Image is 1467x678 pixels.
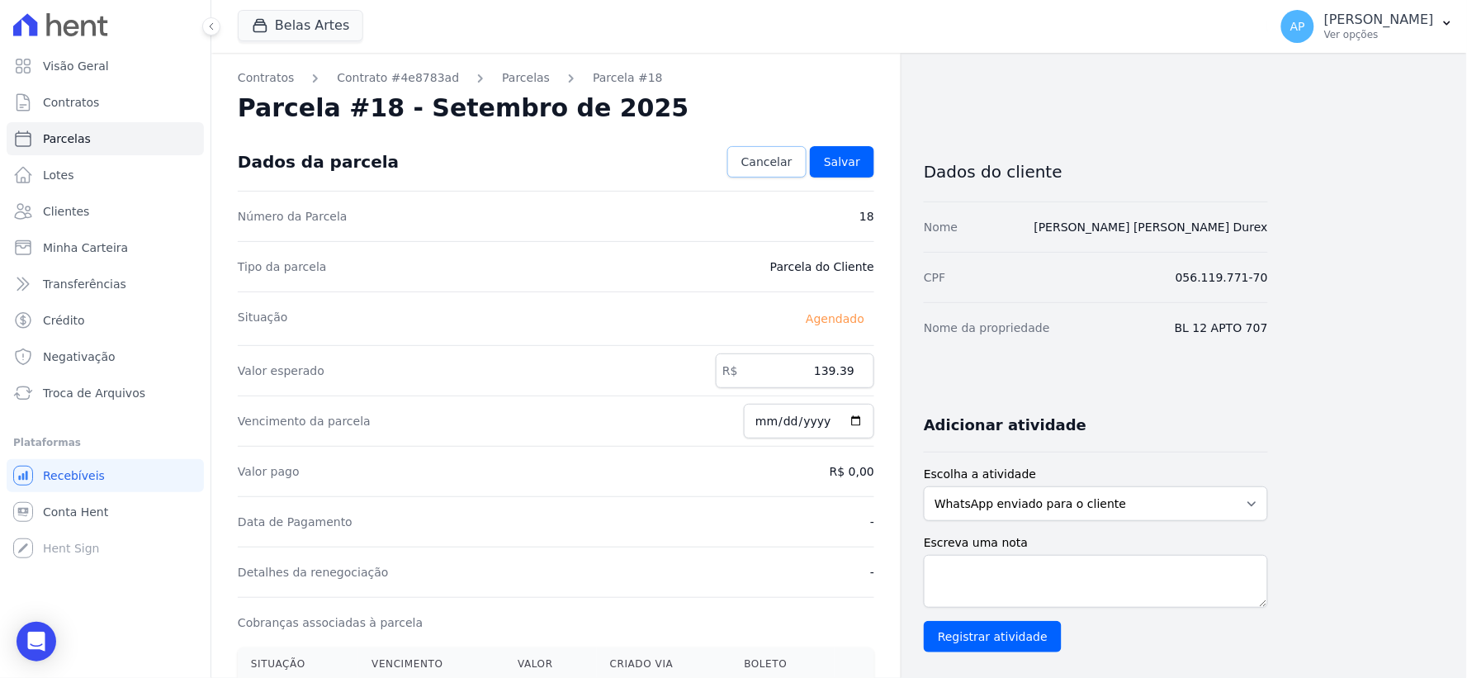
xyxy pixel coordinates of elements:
p: Ver opções [1324,28,1434,41]
dt: Data de Pagamento [238,514,353,530]
span: AP [1290,21,1305,32]
span: Parcelas [43,130,91,147]
a: Parcelas [502,69,550,87]
span: Lotes [43,167,74,183]
dd: R$ 0,00 [830,463,874,480]
dt: Vencimento da parcela [238,413,371,429]
a: Troca de Arquivos [7,377,204,410]
a: Salvar [810,146,874,178]
span: Transferências [43,276,126,292]
h2: Parcela #18 - Setembro de 2025 [238,93,689,123]
a: Contrato #4e8783ad [337,69,459,87]
span: Contratos [43,94,99,111]
dd: 18 [859,208,874,225]
dd: - [870,564,874,581]
a: Crédito [7,304,204,337]
dt: Valor pago [238,463,300,480]
span: Clientes [43,203,89,220]
dt: Situação [238,309,288,329]
a: Recebíveis [7,459,204,492]
input: Registrar atividade [924,621,1062,652]
div: Dados da parcela [238,152,399,172]
dt: Tipo da parcela [238,258,327,275]
a: [PERSON_NAME] [PERSON_NAME] Durex [1034,220,1268,234]
span: Cancelar [741,154,793,170]
dd: BL 12 APTO 707 [1175,320,1268,336]
div: Plataformas [13,433,197,453]
dt: Detalhes da renegociação [238,564,389,581]
p: [PERSON_NAME] [1324,12,1434,28]
span: Salvar [824,154,860,170]
span: Minha Carteira [43,239,128,256]
dd: Parcela do Cliente [770,258,874,275]
span: Agendado [796,309,874,329]
label: Escolha a atividade [924,466,1268,483]
div: Open Intercom Messenger [17,622,56,661]
a: Contratos [238,69,294,87]
a: Contratos [7,86,204,119]
span: Negativação [43,348,116,365]
h3: Adicionar atividade [924,415,1086,435]
a: Parcela #18 [593,69,663,87]
dt: Número da Parcela [238,208,348,225]
button: AP [PERSON_NAME] Ver opções [1268,3,1467,50]
a: Lotes [7,159,204,192]
label: Escreva uma nota [924,534,1268,552]
dt: CPF [924,269,945,286]
a: Visão Geral [7,50,204,83]
span: Visão Geral [43,58,109,74]
dt: Cobranças associadas à parcela [238,614,423,631]
nav: Breadcrumb [238,69,874,87]
a: Minha Carteira [7,231,204,264]
span: Recebíveis [43,467,105,484]
a: Parcelas [7,122,204,155]
dd: - [870,514,874,530]
span: Conta Hent [43,504,108,520]
button: Belas Artes [238,10,363,41]
a: Negativação [7,340,204,373]
span: Crédito [43,312,85,329]
span: Troca de Arquivos [43,385,145,401]
dt: Valor esperado [238,363,324,379]
dt: Nome da propriedade [924,320,1050,336]
a: Clientes [7,195,204,228]
dt: Nome [924,219,958,235]
a: Conta Hent [7,495,204,529]
a: Transferências [7,268,204,301]
a: Cancelar [727,146,807,178]
h3: Dados do cliente [924,162,1268,182]
dd: 056.119.771-70 [1176,269,1268,286]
